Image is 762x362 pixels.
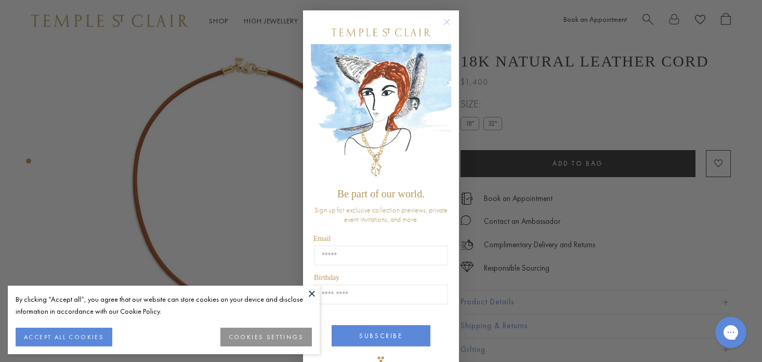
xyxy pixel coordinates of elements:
div: By clicking “Accept all”, you agree that our website can store cookies on your device and disclos... [16,293,312,317]
span: Email [313,235,331,243]
input: Email [314,246,448,265]
button: ACCEPT ALL COOKIES [16,328,112,346]
span: Sign up for exclusive collection previews, private event invitations, and more. [314,205,448,224]
iframe: Gorgias live chat messenger [710,313,752,352]
img: Temple St. Clair [332,29,430,36]
span: Birthday [314,274,339,281]
span: Be part of our world. [337,188,425,199]
button: Close dialog [445,21,458,34]
button: COOKIES SETTINGS [220,328,312,346]
button: SUBSCRIBE [332,325,430,346]
img: c4a9eb12-d91a-4d4a-8ee0-386386f4f338.jpeg [311,44,451,183]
